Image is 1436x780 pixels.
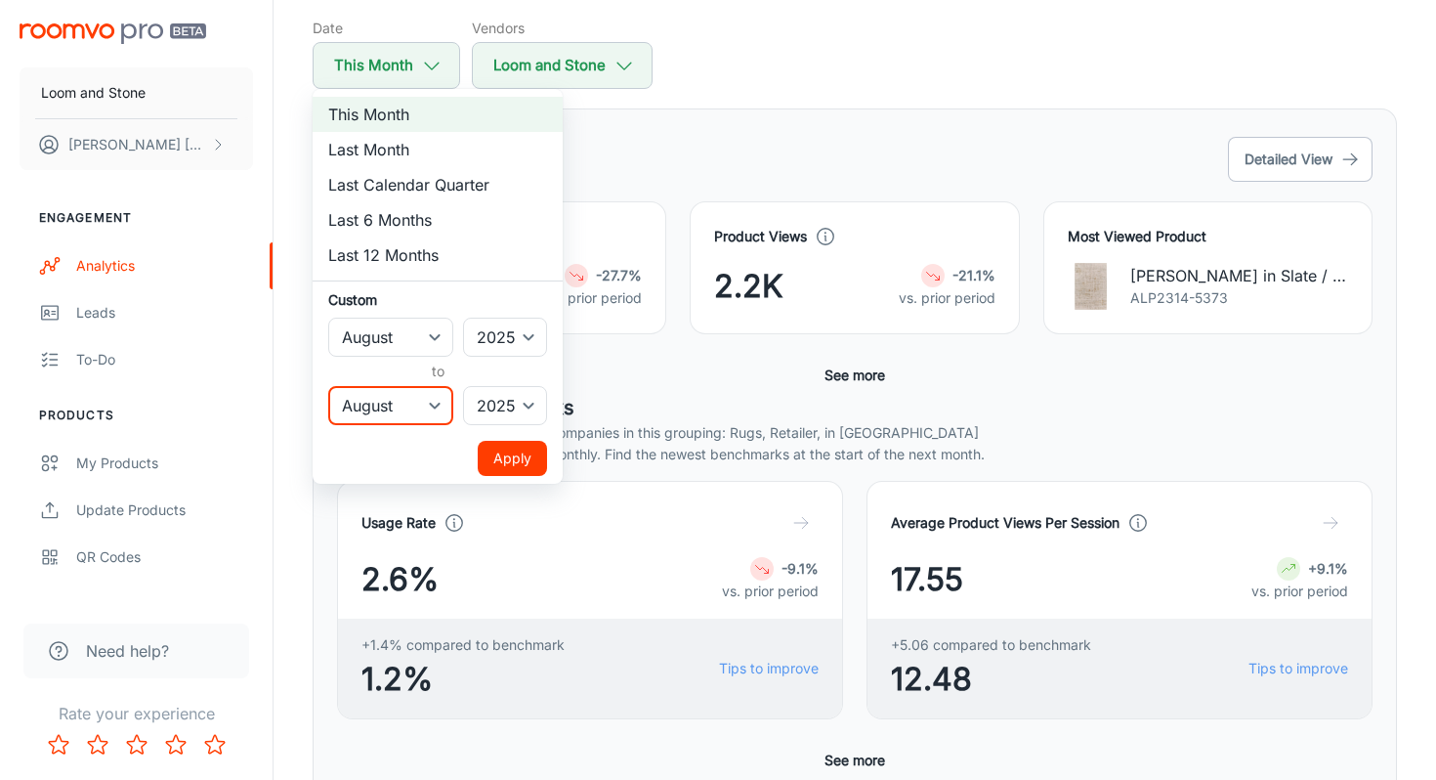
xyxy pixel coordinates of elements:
[328,289,547,310] h6: Custom
[478,441,547,476] button: Apply
[313,238,563,273] li: Last 12 Months
[332,361,543,382] h6: to
[313,132,563,167] li: Last Month
[313,167,563,202] li: Last Calendar Quarter
[313,97,563,132] li: This Month
[313,202,563,238] li: Last 6 Months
